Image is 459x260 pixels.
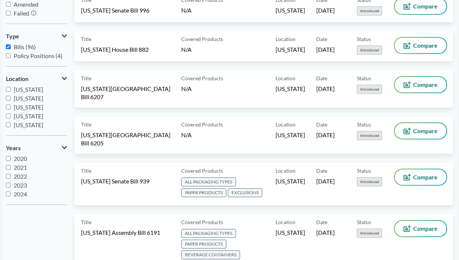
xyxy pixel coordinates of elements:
input: [US_STATE] [6,87,11,92]
span: Compare [413,82,438,88]
input: Failed [6,11,11,16]
button: Location [6,72,67,85]
span: Compare [413,174,438,180]
span: Compare [413,43,438,48]
span: Date [316,35,327,43]
span: [US_STATE] Senate Bill 996 [81,6,149,14]
span: Compare [413,128,438,134]
button: Compare [395,169,446,185]
span: [US_STATE][GEOGRAPHIC_DATA] Bill 6207 [81,85,172,101]
span: [US_STATE] [276,45,305,54]
span: Introduced [357,45,382,55]
span: Covered Products [181,74,223,82]
span: 2020 [14,155,27,162]
span: [US_STATE][GEOGRAPHIC_DATA] Bill 6205 [81,131,172,147]
span: PAPER PRODUCTS [181,240,226,249]
span: Covered Products [181,167,223,175]
span: Location [276,74,296,82]
button: Compare [395,123,446,139]
span: [US_STATE] House Bill 882 [81,45,149,54]
span: Title [81,74,91,82]
span: [US_STATE] [14,121,43,128]
span: Covered Products [181,218,223,226]
span: BEVERAGE CONTAINERS [181,250,240,259]
span: Title [81,218,91,226]
input: [US_STATE] [6,96,11,101]
span: [US_STATE] [276,177,305,185]
span: [DATE] [316,229,335,237]
span: [US_STATE] Assembly Bill 6191 [81,229,160,237]
button: Type [6,30,67,43]
span: Years [6,145,21,151]
span: Introduced [357,177,382,186]
span: Bills (96) [14,43,36,50]
span: Amended [14,1,38,8]
span: Status [357,218,371,226]
span: Location [276,35,296,43]
span: Date [316,167,327,175]
span: 2021 [14,164,27,171]
span: N/A [181,46,192,53]
span: Date [316,121,327,128]
span: Covered Products [181,35,223,43]
span: [US_STATE] [276,131,305,139]
span: N/A [181,131,192,138]
span: [DATE] [316,177,335,185]
span: Status [357,121,371,128]
input: 2022 [6,174,11,179]
span: Location [6,75,28,82]
span: Covered Products [181,121,223,128]
button: Compare [395,38,446,53]
span: [DATE] [316,45,335,54]
span: [US_STATE] [14,112,43,119]
span: [US_STATE] [14,95,43,102]
span: [DATE] [316,85,335,93]
span: Status [357,74,371,82]
input: [US_STATE] [6,105,11,109]
span: [US_STATE] [276,6,305,14]
input: 2024 [6,192,11,196]
span: 2023 [14,182,27,189]
button: Compare [395,221,446,236]
span: Date [316,74,327,82]
span: Status [357,167,371,175]
span: Introduced [357,131,382,140]
span: Location [276,218,296,226]
span: [US_STATE] [276,85,305,93]
span: Status [357,35,371,43]
span: Date [316,218,327,226]
span: 2024 [14,190,27,197]
input: 2021 [6,165,11,170]
button: Compare [395,77,446,92]
span: Location [276,121,296,128]
span: [US_STATE] Senate Bill 939 [81,177,149,185]
span: N/A [181,7,192,14]
span: PAPER PRODUCTS [181,188,226,197]
span: Title [81,167,91,175]
span: 2022 [14,173,27,180]
input: Amended [6,2,11,7]
span: [DATE] [316,131,335,139]
span: [DATE] [316,6,335,14]
span: [US_STATE] [14,86,43,93]
span: Compare [413,226,438,232]
input: Policy Positions (4) [6,53,11,58]
span: Failed [14,10,29,17]
input: [US_STATE] [6,122,11,127]
span: Location [276,167,296,175]
input: 2023 [6,183,11,188]
input: Bills (96) [6,44,11,49]
span: [US_STATE] [276,229,305,237]
span: EXCLUSIONS [228,188,262,197]
span: Type [6,33,19,40]
span: ALL PACKAGING TYPES [181,178,236,186]
span: Compare [413,3,438,9]
span: Introduced [357,6,382,16]
span: [US_STATE] [14,104,43,111]
span: N/A [181,85,192,92]
span: Policy Positions (4) [14,52,63,59]
span: Introduced [357,85,382,94]
input: [US_STATE] [6,114,11,118]
span: Introduced [357,229,382,238]
input: 2020 [6,156,11,161]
